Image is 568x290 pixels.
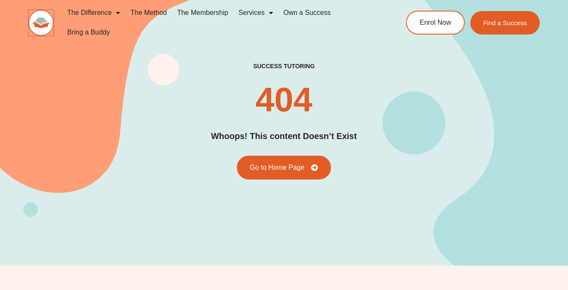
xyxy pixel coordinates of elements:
a: Services [234,3,278,23]
nav: Menu [62,3,377,42]
a: The Membership [172,3,234,23]
h2: success tutoring [253,62,314,70]
span: Find a Success [483,20,527,26]
span: Enrol Now [420,19,451,26]
a: Bring a Buddy [62,23,115,42]
iframe: Chat Widget [427,194,568,290]
a: Go to Home Page [237,156,331,180]
a: Enrol Now [406,11,465,35]
a: Find a Success [470,11,540,35]
h2: 404 [256,83,312,117]
a: Own a Success [278,3,336,23]
a: The Method [125,3,172,23]
span: Go to Home Page [250,164,304,171]
h2: Whoops! This content Doesn’t Exist [211,130,357,143]
a: The Difference [62,3,126,23]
